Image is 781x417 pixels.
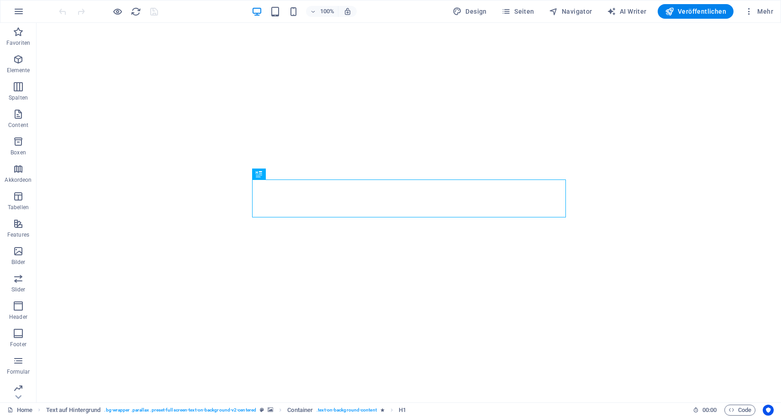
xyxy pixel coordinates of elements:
div: Design (Strg+Alt+Y) [449,4,491,19]
p: Spalten [9,94,28,101]
p: Footer [10,341,26,348]
button: Veröffentlichen [658,4,734,19]
button: Code [724,405,755,416]
span: Klick zum Auswählen. Doppelklick zum Bearbeiten [399,405,406,416]
span: AI Writer [607,7,647,16]
span: 00 00 [702,405,717,416]
button: Design [449,4,491,19]
p: Formular [7,368,30,375]
button: Usercentrics [763,405,774,416]
p: Content [8,121,28,129]
i: Element verfügt über einen Hintergrund [268,407,273,412]
span: Klick zum Auswählen. Doppelklick zum Bearbeiten [46,405,101,416]
span: . text-on-background-content [317,405,377,416]
p: Features [7,231,29,238]
span: Veröffentlichen [665,7,726,16]
nav: breadcrumb [46,405,406,416]
button: Klicke hier, um den Vorschau-Modus zu verlassen [112,6,123,17]
button: Mehr [741,4,777,19]
h6: 100% [320,6,334,17]
i: Element enthält eine Animation [380,407,385,412]
p: Header [9,313,27,321]
i: Bei Größenänderung Zoomstufe automatisch an das gewählte Gerät anpassen. [343,7,352,16]
a: Klick, um Auswahl aufzuheben. Doppelklick öffnet Seitenverwaltung [7,405,32,416]
p: Favoriten [6,39,30,47]
p: Elemente [7,67,30,74]
span: : [709,406,710,413]
button: Seiten [498,4,538,19]
h6: Session-Zeit [693,405,717,416]
span: Klick zum Auswählen. Doppelklick zum Bearbeiten [287,405,313,416]
p: Bilder [11,259,26,266]
span: Seiten [501,7,534,16]
button: reload [130,6,141,17]
p: Slider [11,286,26,293]
button: Navigator [545,4,596,19]
span: . bg-wrapper .parallax .preset-fullscreen-text-on-background-v2-centered [104,405,256,416]
span: Design [453,7,487,16]
i: Dieses Element ist ein anpassbares Preset [260,407,264,412]
button: AI Writer [603,4,650,19]
p: Akkordeon [5,176,32,184]
span: Mehr [744,7,773,16]
button: 100% [306,6,338,17]
span: Code [728,405,751,416]
p: Boxen [11,149,26,156]
i: Seite neu laden [131,6,141,17]
p: Tabellen [8,204,29,211]
span: Navigator [549,7,592,16]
